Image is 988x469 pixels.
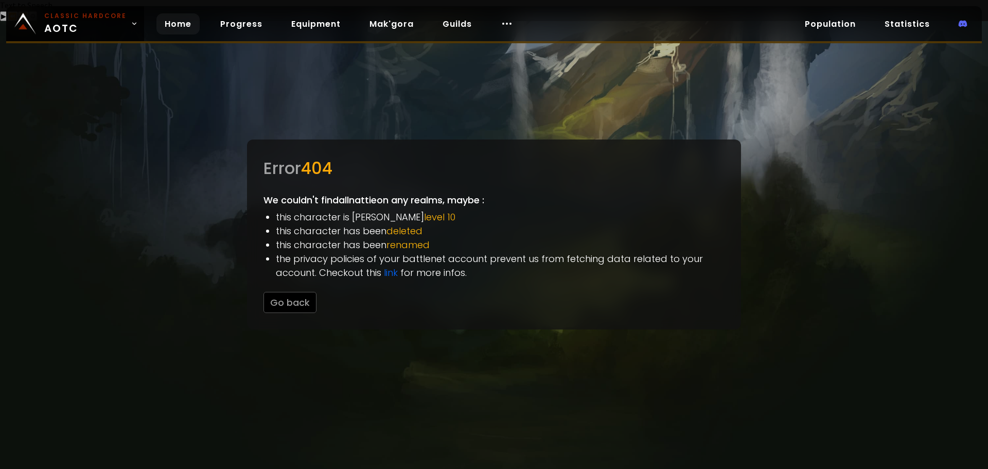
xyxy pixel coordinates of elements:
[424,211,455,223] span: level 10
[44,11,127,36] span: AOTC
[301,157,332,180] span: 404
[212,13,271,34] a: Progress
[156,13,200,34] a: Home
[276,210,725,224] li: this character is [PERSON_NAME]
[283,13,349,34] a: Equipment
[276,252,725,280] li: the privacy policies of your battlenet account prevent us from fetching data related to your acco...
[361,13,422,34] a: Mak'gora
[876,13,938,34] a: Statistics
[6,6,144,41] a: AOTC
[434,13,480,34] a: Guilds
[276,224,725,238] li: this character has been
[276,238,725,252] li: this character has been
[263,292,316,313] button: Go back
[384,266,398,279] a: link
[386,238,430,251] span: renamed
[797,13,864,34] a: Population
[263,296,316,309] a: Go back
[263,156,725,181] div: Error
[386,224,422,237] span: deleted
[247,140,741,329] div: We couldn't find allnattie on any realms, maybe :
